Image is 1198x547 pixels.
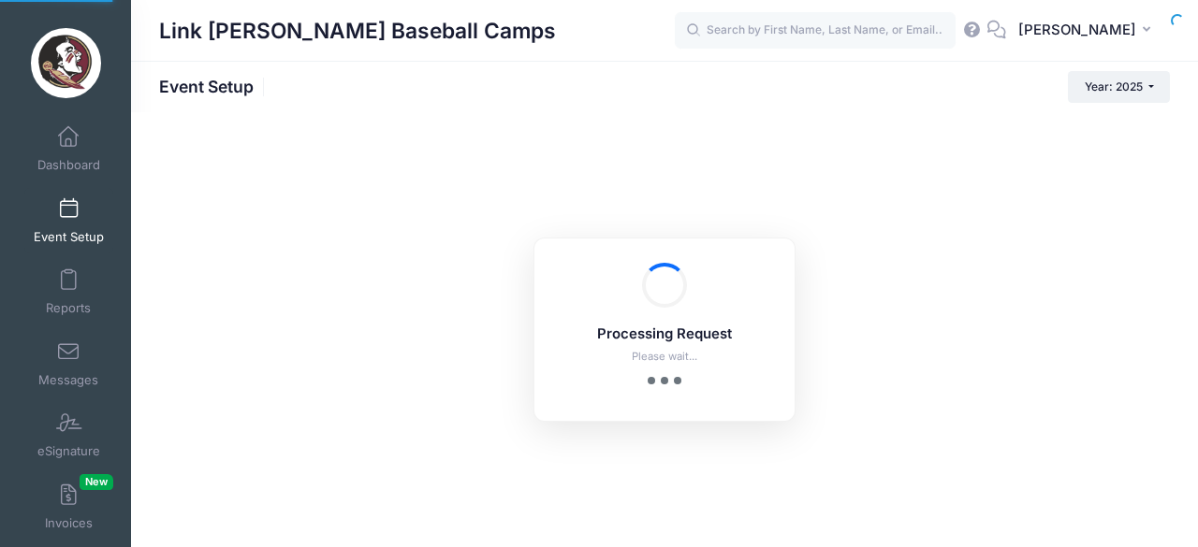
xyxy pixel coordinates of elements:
a: eSignature [24,402,113,468]
input: Search by First Name, Last Name, or Email... [675,12,956,50]
span: New [80,474,113,490]
span: Invoices [45,515,93,531]
h5: Processing Request [559,326,770,343]
a: Reports [24,259,113,324]
span: [PERSON_NAME] [1018,20,1136,40]
span: Reports [46,301,91,317]
img: Link Jarrett Baseball Camps [31,28,101,98]
span: Event Setup [34,229,104,245]
a: InvoicesNew [24,474,113,540]
button: [PERSON_NAME] [1006,9,1170,52]
h1: Link [PERSON_NAME] Baseball Camps [159,9,556,52]
a: Event Setup [24,188,113,253]
a: Messages [24,331,113,396]
span: Year: 2025 [1085,79,1143,94]
button: Year: 2025 [1068,71,1170,103]
span: Dashboard [37,158,100,174]
p: Please wait... [559,349,770,365]
h1: Event Setup [159,77,270,96]
a: Dashboard [24,116,113,181]
span: eSignature [37,444,100,460]
span: Messages [38,372,98,388]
